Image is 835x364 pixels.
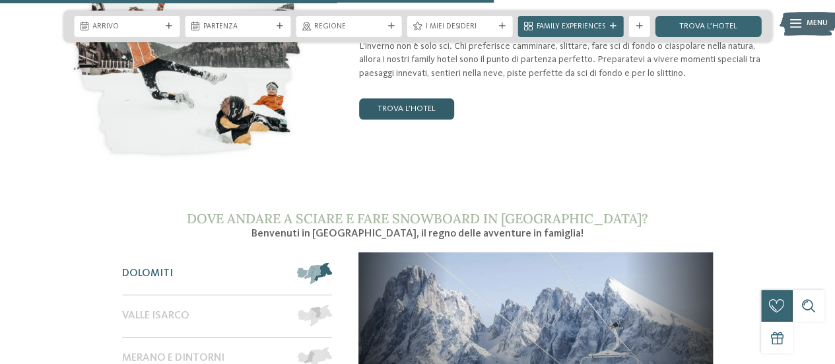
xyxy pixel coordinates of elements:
[251,229,584,239] span: Benvenuti in [GEOGRAPHIC_DATA], il regno delle avventure in famiglia!
[359,98,454,120] a: trova l’hotel
[203,22,272,32] span: Partenza
[426,22,494,32] span: I miei desideri
[122,310,189,322] span: Valle Isarco
[537,22,605,32] span: Family Experiences
[122,268,173,280] span: Dolomiti
[92,22,161,32] span: Arrivo
[314,22,383,32] span: Regione
[187,210,648,227] span: Dove andare a sciare e fare snowboard in [GEOGRAPHIC_DATA]?
[655,16,761,37] a: trova l’hotel
[359,40,772,79] p: L’inverno non è solo sci. Chi preferisce camminare, slittare, fare sci di fondo o ciaspolare nell...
